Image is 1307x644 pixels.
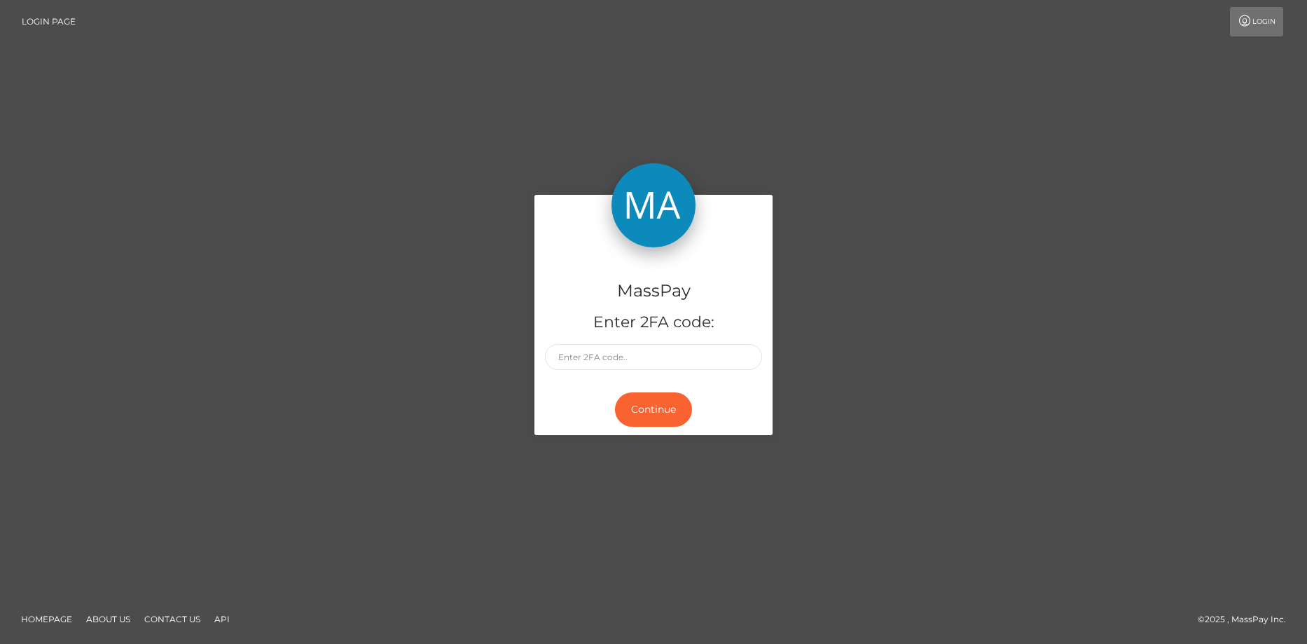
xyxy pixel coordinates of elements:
img: MassPay [611,163,696,247]
a: Login Page [22,7,76,36]
a: API [209,608,235,630]
a: Homepage [15,608,78,630]
button: Continue [615,392,692,427]
h4: MassPay [545,279,762,303]
a: Contact Us [139,608,206,630]
input: Enter 2FA code.. [545,344,762,370]
div: © 2025 , MassPay Inc. [1198,612,1296,627]
a: About Us [81,608,136,630]
h5: Enter 2FA code: [545,312,762,334]
a: Login [1230,7,1283,36]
